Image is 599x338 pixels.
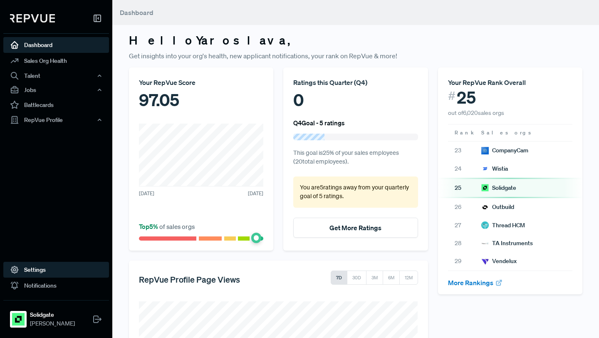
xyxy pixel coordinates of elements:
[12,313,25,326] img: Solidgate
[455,239,475,248] span: 28
[455,257,475,266] span: 29
[331,271,347,285] button: 7D
[3,262,109,278] a: Settings
[3,53,109,69] a: Sales Org Health
[448,87,455,104] span: #
[139,222,195,231] span: of sales orgs
[481,147,489,154] img: CompanyCam
[3,113,109,127] button: RepVue Profile
[481,258,489,265] img: Vendelux
[481,239,533,248] div: TA Instruments
[293,149,418,167] p: This goal is 25 % of your sales employees ( 20 total employees).
[455,129,475,137] span: Rank
[129,33,582,47] h3: Hello Yaroslava ,
[481,221,525,230] div: Thread HCM
[30,319,75,328] span: [PERSON_NAME]
[455,203,475,211] span: 26
[481,165,489,172] img: Wistia
[300,183,411,201] p: You are 5 ratings away from your quarterly goal of 5 ratings .
[139,190,154,197] span: [DATE]
[448,78,526,87] span: Your RepVue Rank Overall
[481,184,516,192] div: Solidgate
[3,97,109,113] a: Battlecards
[366,271,383,285] button: 3M
[481,129,532,137] span: Sales orgs
[457,87,476,107] span: 25
[455,146,475,155] span: 23
[293,87,418,112] div: 0
[293,119,345,127] h6: Q4 Goal - 5 ratings
[30,311,75,319] strong: Solidgate
[3,300,109,331] a: SolidgateSolidgate[PERSON_NAME]
[139,77,263,87] div: Your RepVue Score
[129,51,582,61] p: Get insights into your org's health, new applicant notifications, your rank on RepVue & more!
[455,221,475,230] span: 27
[3,37,109,53] a: Dashboard
[293,77,418,87] div: Ratings this Quarter ( Q4 )
[481,146,528,155] div: CompanyCam
[481,257,517,266] div: Vendelux
[481,184,489,191] img: Solidgate
[248,190,263,197] span: [DATE]
[139,222,159,231] span: Top 5 %
[455,164,475,173] span: 24
[139,274,240,284] h5: RepVue Profile Page Views
[10,14,55,22] img: RepVue
[455,184,475,192] span: 25
[3,83,109,97] button: Jobs
[139,87,263,112] div: 97.05
[3,278,109,293] a: Notifications
[120,8,153,17] span: Dashboard
[293,218,418,238] button: Get More Ratings
[481,204,489,211] img: Outbuild
[383,271,400,285] button: 6M
[3,69,109,83] button: Talent
[481,221,489,229] img: Thread HCM
[481,240,489,247] img: TA Instruments
[448,278,503,287] a: More Rankings
[448,109,504,117] span: out of 6,020 sales orgs
[481,203,514,211] div: Outbuild
[399,271,418,285] button: 12M
[481,164,508,173] div: Wistia
[347,271,366,285] button: 30D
